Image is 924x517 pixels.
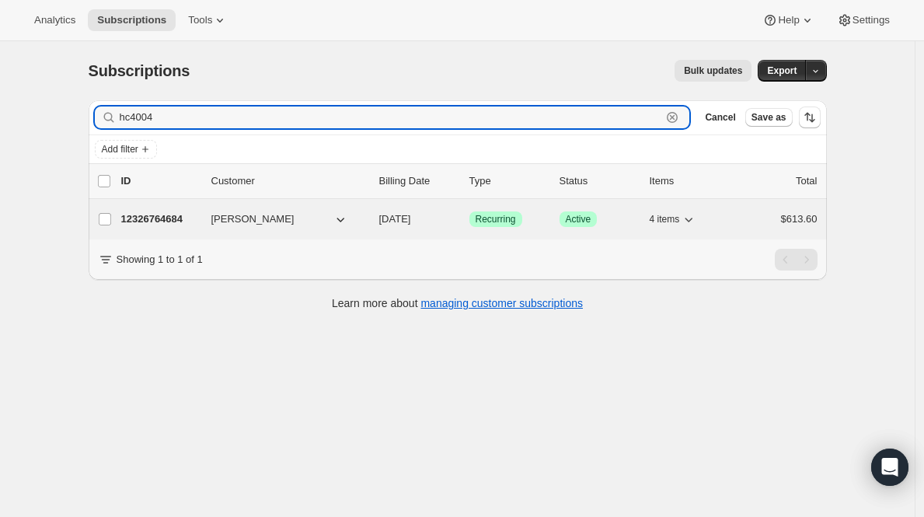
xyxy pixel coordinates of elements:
button: 4 items [650,208,697,230]
button: Settings [828,9,899,31]
p: Customer [211,173,367,189]
div: 12326764684[PERSON_NAME][DATE]SuccessRecurringSuccessActive4 items$613.60 [121,208,818,230]
p: Showing 1 to 1 of 1 [117,252,203,267]
span: Analytics [34,14,75,26]
button: Tools [179,9,237,31]
div: Type [469,173,547,189]
span: 4 items [650,213,680,225]
button: Clear [664,110,680,125]
p: Learn more about [332,295,583,311]
span: [DATE] [379,213,411,225]
button: [PERSON_NAME] [202,207,357,232]
span: Settings [853,14,890,26]
span: Bulk updates [684,65,742,77]
p: Status [560,173,637,189]
button: Analytics [25,9,85,31]
p: Billing Date [379,173,457,189]
span: Export [767,65,797,77]
span: Save as [751,111,786,124]
div: Items [650,173,727,189]
p: ID [121,173,199,189]
button: Cancel [699,108,741,127]
p: 12326764684 [121,211,199,227]
button: Subscriptions [88,9,176,31]
button: Add filter [95,140,157,159]
span: Recurring [476,213,516,225]
button: Sort the results [799,107,821,128]
button: Save as [745,108,793,127]
span: Active [566,213,591,225]
button: Help [753,9,824,31]
span: Subscriptions [89,62,190,79]
span: [PERSON_NAME] [211,211,295,227]
span: Subscriptions [97,14,166,26]
span: Help [778,14,799,26]
div: Open Intercom Messenger [871,449,908,486]
div: IDCustomerBilling DateTypeStatusItemsTotal [121,173,818,189]
p: Total [796,173,817,189]
span: Add filter [102,143,138,155]
input: Filter subscribers [120,107,662,128]
span: $613.60 [781,213,818,225]
span: Cancel [705,111,735,124]
a: managing customer subscriptions [420,297,583,309]
span: Tools [188,14,212,26]
button: Export [758,60,806,82]
button: Bulk updates [675,60,751,82]
nav: Pagination [775,249,818,271]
